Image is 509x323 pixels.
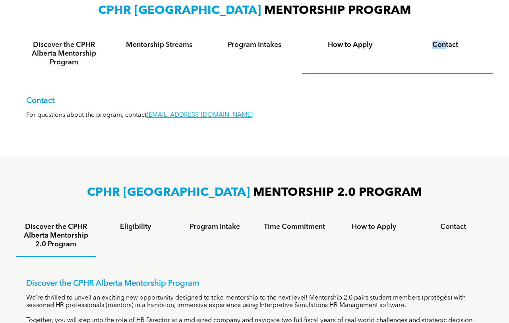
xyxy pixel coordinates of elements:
h4: Program Intake [182,222,248,231]
p: Discover the CPHR Alberta Mentorship Program [26,279,483,288]
p: Contact [26,96,483,106]
h4: Time Commitment [262,222,327,231]
h4: Discover the CPHR Alberta Mentorship Program [23,41,105,67]
span: CPHR [GEOGRAPHIC_DATA] [87,187,250,199]
a: [EMAIL_ADDRESS][DOMAIN_NAME] [147,112,253,118]
p: We’re thrilled to unveil an exciting new opportunity designed to take mentorship to the next leve... [26,294,483,309]
h4: How to Apply [310,41,391,49]
h4: Program Intakes [214,41,295,49]
span: CPHR [GEOGRAPHIC_DATA] [98,5,261,17]
p: For questions about the program, contact [26,112,483,119]
h4: Contact [421,222,486,231]
h4: Eligibility [103,222,168,231]
span: MENTORSHIP 2.0 PROGRAM [253,187,422,199]
h4: Discover the CPHR Alberta Mentorship 2.0 Program [23,222,89,249]
h4: Contact [405,41,486,49]
h4: Mentorship Streams [119,41,200,49]
span: MENTORSHIP PROGRAM [264,5,411,17]
h4: How to Apply [341,222,406,231]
